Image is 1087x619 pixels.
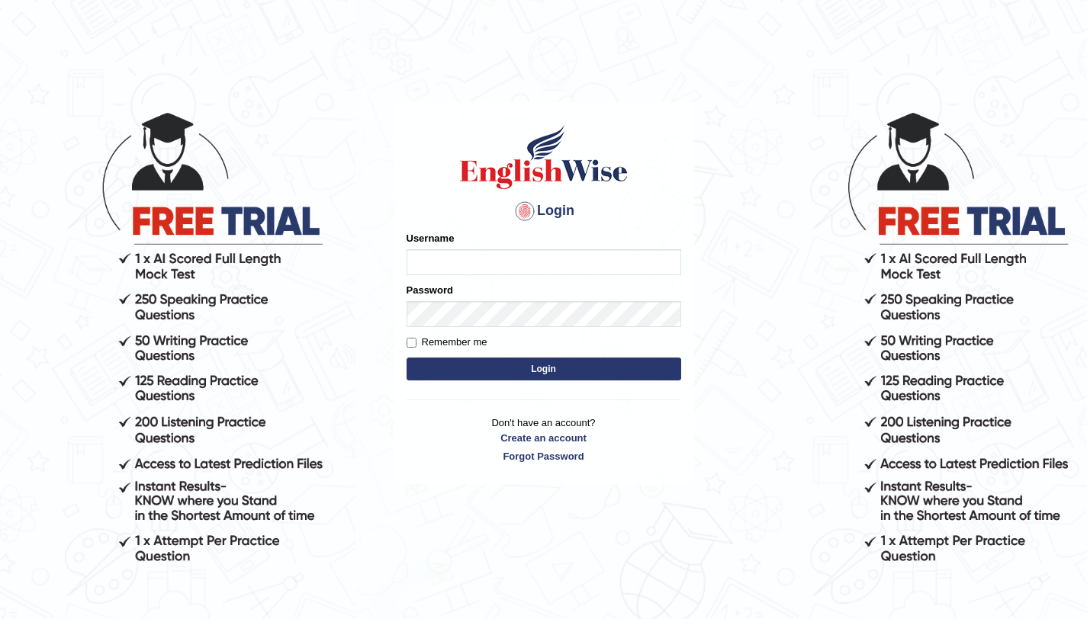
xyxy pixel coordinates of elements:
img: Logo of English Wise sign in for intelligent practice with AI [457,123,631,191]
a: Create an account [407,431,681,445]
input: Remember me [407,338,416,348]
h4: Login [407,199,681,223]
label: Remember me [407,335,487,350]
label: Password [407,283,453,297]
label: Username [407,231,455,245]
button: Login [407,358,681,380]
a: Forgot Password [407,449,681,463]
p: Don't have an account? [407,415,681,463]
